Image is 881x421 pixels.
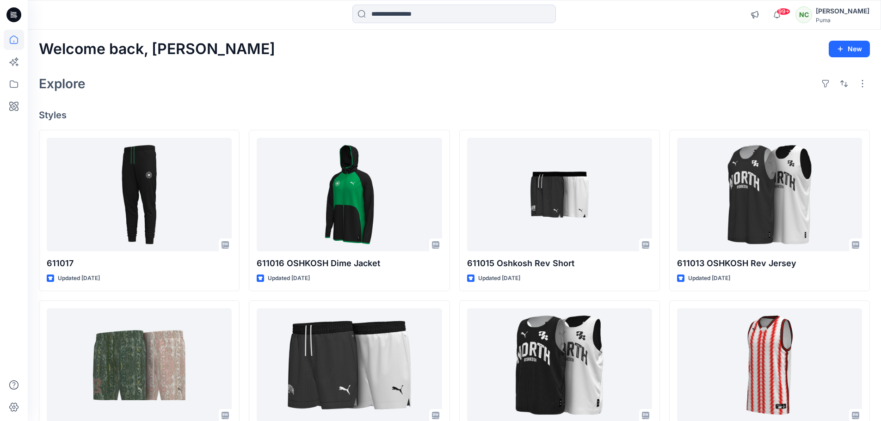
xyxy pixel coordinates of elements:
[47,257,232,270] p: 611017
[39,110,870,121] h4: Styles
[39,76,86,91] h2: Explore
[478,274,520,283] p: Updated [DATE]
[829,41,870,57] button: New
[677,257,862,270] p: 611013 OSHKOSH Rev Jersey
[816,6,869,17] div: [PERSON_NAME]
[39,41,275,58] h2: Welcome back, [PERSON_NAME]
[47,138,232,252] a: 611017
[467,138,652,252] a: 611015 Oshkosh Rev Short
[795,6,812,23] div: NC
[776,8,790,15] span: 99+
[677,138,862,252] a: 611013 OSHKOSH Rev Jersey
[467,257,652,270] p: 611015 Oshkosh Rev Short
[268,274,310,283] p: Updated [DATE]
[257,257,442,270] p: 611016 OSHKOSH Dime Jacket
[257,138,442,252] a: 611016 OSHKOSH Dime Jacket
[688,274,730,283] p: Updated [DATE]
[58,274,100,283] p: Updated [DATE]
[816,17,869,24] div: Puma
